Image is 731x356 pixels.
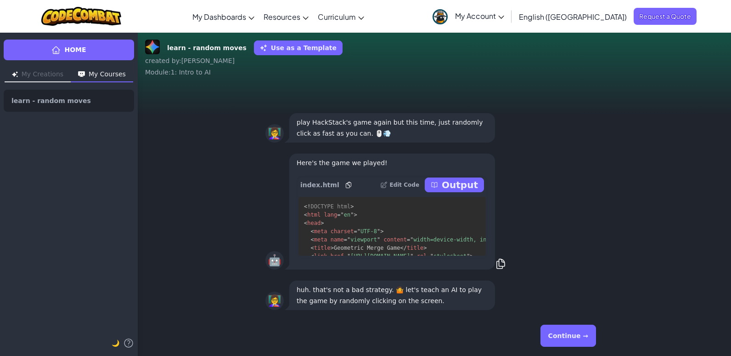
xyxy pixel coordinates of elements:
span: " [467,253,470,259]
span: UTF-8 [360,228,377,235]
span: Home [64,45,86,55]
p: Output [442,178,478,191]
span: content [383,236,407,243]
span: Curriculum [318,12,356,22]
span: [URL][DOMAIN_NAME] [350,253,410,259]
span: = [344,253,347,259]
span: " [377,236,380,243]
a: Request a Quote [634,8,697,25]
button: My Courses [71,68,133,82]
p: Edit Code [389,181,419,189]
span: href [331,253,344,259]
img: Gemini [145,40,160,54]
span: title [314,245,331,251]
span: meta [314,236,327,243]
span: title [407,245,423,251]
span: < [310,236,314,243]
span: > [354,212,357,218]
span: > [321,220,324,226]
a: My Dashboards [188,4,259,29]
span: Geometric Merge Game [334,245,400,251]
strong: learn - random moves [167,43,247,53]
button: Continue → [540,325,596,347]
span: < [304,220,307,226]
span: link [314,253,327,259]
span: DOCTYPE [310,203,334,210]
span: = [344,236,347,243]
span: width=device-width, initial-scale=1.0 [414,236,536,243]
span: </ [400,245,407,251]
span: " [377,228,380,235]
span: html [337,203,350,210]
span: meta [314,228,327,235]
span: Resources [264,12,300,22]
span: < [304,212,307,218]
span: " [357,228,360,235]
span: head [307,220,321,226]
span: > [380,228,383,235]
img: avatar [433,9,448,24]
div: Module : 1: Intro to AI [145,68,724,77]
p: Here's the game we played! [297,157,488,168]
a: English ([GEOGRAPHIC_DATA]) [514,4,631,29]
span: " [347,253,350,259]
span: > [423,245,427,251]
div: 🤖 [265,251,284,270]
span: = [337,212,340,218]
span: " [410,253,413,259]
span: en [344,212,350,218]
span: > [331,245,334,251]
span: > [350,203,354,210]
span: lang [324,212,337,218]
a: Resources [259,4,313,29]
span: viewport [350,236,377,243]
span: rel [417,253,427,259]
button: 🌙 [112,338,119,349]
span: html [307,212,321,218]
span: < [310,253,314,259]
span: My Dashboards [192,12,246,22]
img: Icon [78,71,85,77]
span: = [427,253,430,259]
img: Icon [12,71,18,77]
span: " [430,253,433,259]
span: " [341,212,344,218]
span: > [470,253,473,259]
p: huh. that's not a bad strategy. 🤷 let's teach an AI to play the game by randomly clicking on the ... [297,284,488,306]
span: = [407,236,410,243]
span: learn - random moves [11,98,91,104]
span: created by : [PERSON_NAME] [145,57,235,64]
div: 👩‍🏫 [265,292,284,310]
span: = [354,228,357,235]
p: play HackStack's game again but this time, just randomly click as fast as you can. 🖱️💨 [297,117,488,139]
span: < [310,245,314,251]
div: 👩‍🏫 [265,124,284,143]
button: My Creations [5,68,71,82]
span: name [331,236,344,243]
a: Home [4,40,134,60]
a: learn - random moves [4,90,134,112]
span: stylesheet [433,253,467,259]
span: " [350,212,354,218]
button: Edit Code [380,178,419,192]
img: CodeCombat logo [41,7,122,26]
a: Curriculum [313,4,369,29]
span: My Account [455,11,504,21]
span: <! [304,203,310,210]
span: index.html [300,180,339,189]
span: 🌙 [112,339,119,347]
a: My Account [428,2,509,31]
span: English ([GEOGRAPHIC_DATA]) [519,12,627,22]
span: " [347,236,350,243]
button: Use as a Template [254,40,343,55]
span: < [310,228,314,235]
span: " [410,236,413,243]
span: charset [331,228,354,235]
button: Output [425,178,484,192]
